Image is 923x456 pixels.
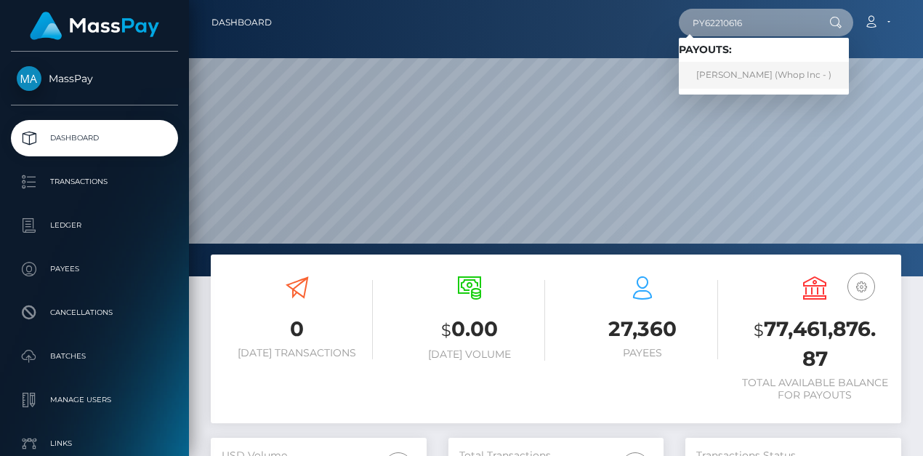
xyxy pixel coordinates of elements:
a: Dashboard [211,7,272,38]
input: Search... [679,9,815,36]
span: MassPay [11,72,178,85]
h3: 0 [222,315,373,343]
a: Payees [11,251,178,287]
p: Manage Users [17,389,172,411]
a: Ledger [11,207,178,244]
h6: [DATE] Volume [395,348,546,361]
p: Batches [17,345,172,367]
img: MassPay Logo [30,12,159,40]
p: Links [17,433,172,455]
p: Transactions [17,171,172,193]
h3: 77,461,876.87 [740,315,891,373]
a: Manage Users [11,382,178,418]
a: Cancellations [11,295,178,331]
h3: 27,360 [567,315,718,343]
h6: Total Available Balance for Payouts [740,377,891,401]
h3: 0.00 [395,315,546,345]
h6: Payees [567,347,718,359]
p: Payees [17,258,172,280]
p: Ledger [17,215,172,236]
img: MassPay [17,66,41,91]
small: $ [754,320,764,340]
a: Batches [11,338,178,375]
h6: Payouts: [679,44,849,56]
p: Cancellations [17,302,172,324]
p: Dashboard [17,127,172,149]
a: Transactions [11,164,178,200]
small: $ [441,320,451,340]
h6: [DATE] Transactions [222,347,373,359]
a: Dashboard [11,120,178,156]
a: [PERSON_NAME] (Whop Inc - ) [679,62,849,89]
